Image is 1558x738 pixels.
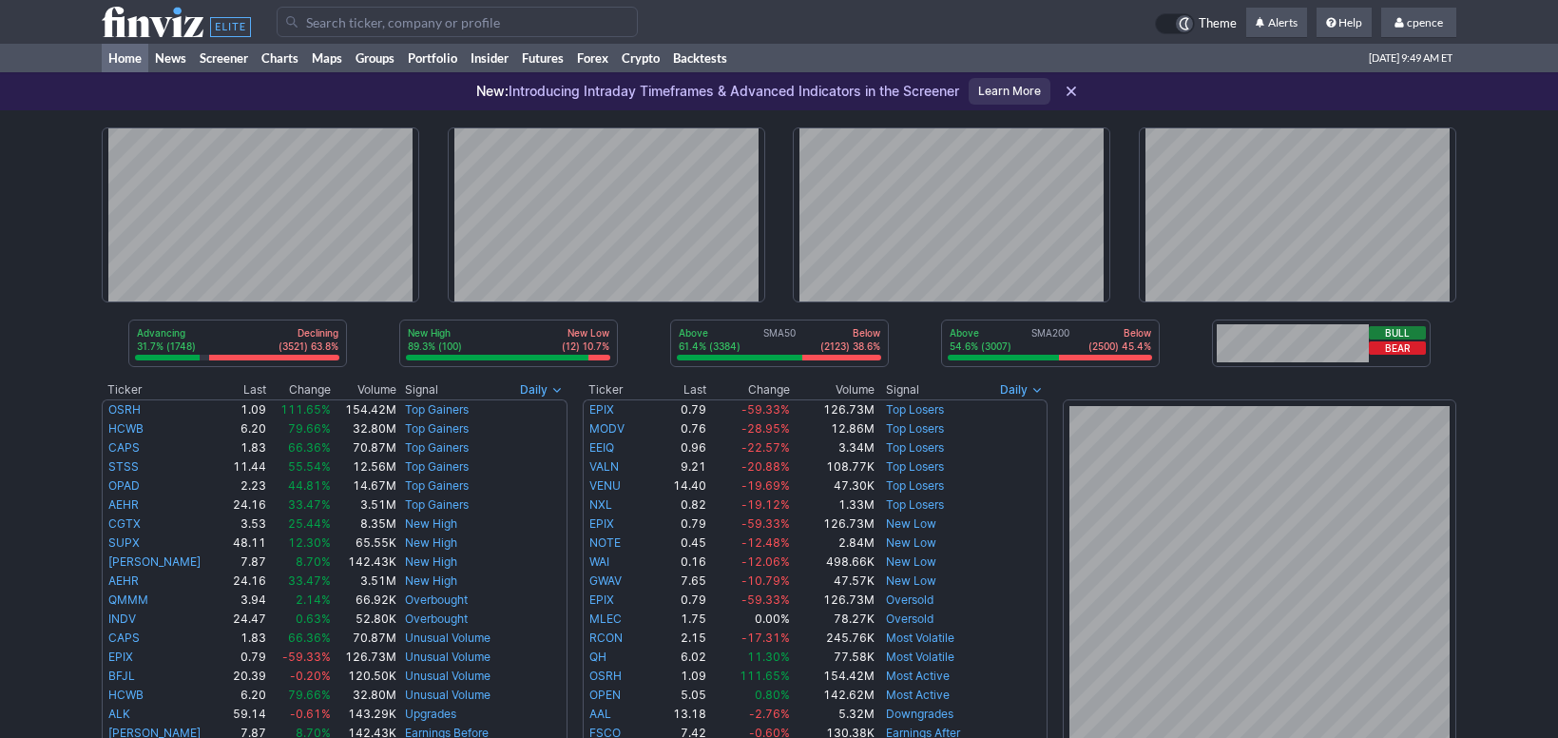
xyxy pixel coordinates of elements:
span: 2.14% [296,592,331,607]
a: [PERSON_NAME] [108,554,201,569]
a: New Low [886,554,936,569]
span: Daily [1000,380,1028,399]
td: 7.65 [650,572,706,591]
td: 0.82 [650,495,706,515]
td: 126.73M [791,515,876,534]
th: Last [224,380,267,399]
td: 0.79 [650,399,706,419]
td: 52.80K [332,610,397,629]
a: Forex [570,44,615,72]
p: Below [1088,326,1151,340]
td: 1.33M [791,495,876,515]
span: 111.65% [280,402,331,417]
p: (12) 10.7% [562,340,609,353]
span: 44.81% [288,478,331,493]
a: Oversold [886,612,933,626]
a: INDV [108,612,136,626]
td: 70.87M [332,438,397,457]
td: 8.35M [332,515,397,534]
p: Above [950,326,1011,340]
a: AEHR [108,573,139,588]
a: Top Gainers [405,497,469,512]
span: 0.80% [755,688,790,702]
a: Most Volatile [886,650,954,664]
a: QH [589,650,606,664]
td: 65.55K [332,534,397,553]
span: 33.47% [288,497,331,512]
a: Unusual Volume [405,669,490,683]
span: 33.47% [288,573,331,588]
button: Bear [1369,341,1426,355]
button: Bull [1369,326,1426,340]
td: 154.42M [791,667,876,686]
td: 1.09 [224,399,267,419]
span: Theme [1199,13,1237,34]
span: Daily [520,380,548,399]
span: -19.69% [741,478,790,493]
td: 0.79 [650,515,706,534]
span: -12.48% [741,535,790,550]
td: 59.14 [224,705,267,724]
a: Groups [349,44,401,72]
span: Signal [405,382,438,398]
a: Overbought [405,612,468,626]
td: 3.51M [332,572,397,591]
a: Learn More [969,78,1050,105]
th: Last [650,380,706,399]
a: Charts [255,44,305,72]
a: Crypto [615,44,666,72]
a: Top Gainers [405,440,469,455]
td: 1.83 [224,629,267,648]
span: -59.33% [741,592,790,607]
th: Volume [791,380,876,399]
td: 48.11 [224,534,267,553]
a: Unusual Volume [405,631,490,645]
a: OSRH [589,669,622,683]
a: New High [405,516,457,531]
span: -22.57% [741,440,790,455]
a: ALK [108,707,130,721]
a: Upgrades [405,707,456,721]
th: Change [267,380,332,399]
a: MLEC [589,612,622,626]
span: 79.66% [288,421,331,436]
td: 78.27K [791,610,876,629]
td: 5.32M [791,705,876,724]
a: Home [102,44,148,72]
td: 0.79 [224,648,267,667]
td: 14.40 [650,476,706,495]
a: VALN [589,459,619,474]
td: 14.67M [332,476,397,495]
td: 70.87M [332,629,397,648]
a: EPIX [589,592,614,607]
td: 0.96 [650,438,706,457]
td: 0.79 [650,591,706,610]
td: 6.20 [224,686,267,705]
td: 126.73M [332,648,397,667]
a: SUPX [108,535,140,550]
span: 0.63% [296,612,331,626]
input: Search [277,7,638,37]
span: cpence [1407,15,1443,29]
p: Above [679,326,741,340]
p: (3521) 63.8% [279,340,338,353]
a: Top Losers [886,402,944,417]
th: Volume [332,380,397,399]
td: 142.43K [332,553,397,572]
a: AAL [589,707,611,721]
a: OPAD [108,478,140,493]
a: New High [405,573,457,588]
th: Ticker [583,380,651,399]
a: BFJL [108,669,135,683]
a: HCWB [108,421,144,436]
td: 6.20 [224,419,267,438]
td: 142.62M [791,686,876,705]
a: Top Losers [886,421,944,436]
div: SMA50 [677,326,882,355]
a: GWAV [589,573,622,588]
p: New High [408,326,462,340]
div: SMA200 [948,326,1153,355]
td: 77.58K [791,648,876,667]
td: 11.44 [224,457,267,476]
td: 2.15 [650,629,706,648]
